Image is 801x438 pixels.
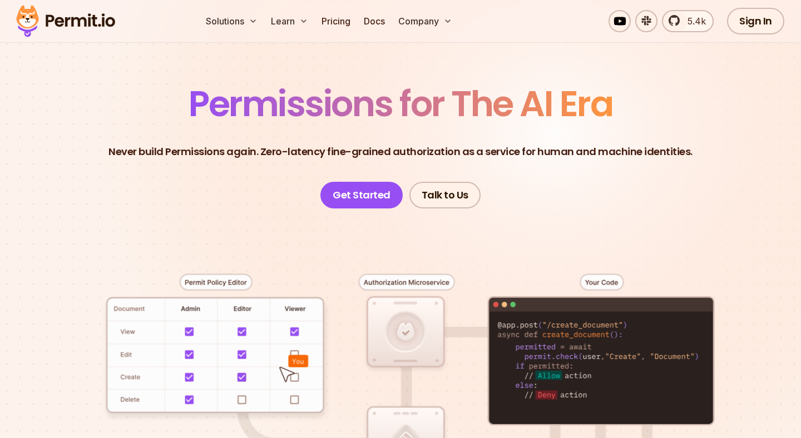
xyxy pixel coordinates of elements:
[409,182,481,208] a: Talk to Us
[108,144,693,160] p: Never build Permissions again. Zero-latency fine-grained authorization as a service for human and...
[727,8,784,34] a: Sign In
[394,10,457,32] button: Company
[662,10,714,32] a: 5.4k
[681,14,706,28] span: 5.4k
[359,10,389,32] a: Docs
[189,79,612,128] span: Permissions for The AI Era
[266,10,313,32] button: Learn
[11,2,120,40] img: Permit logo
[201,10,262,32] button: Solutions
[320,182,403,208] a: Get Started
[317,10,355,32] a: Pricing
